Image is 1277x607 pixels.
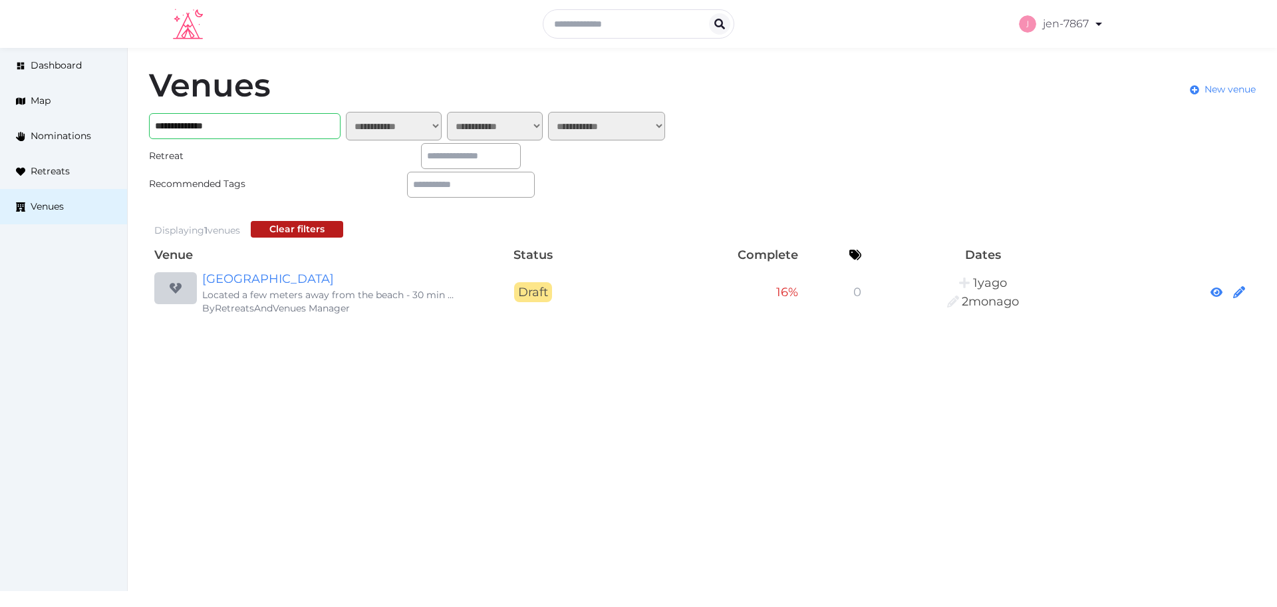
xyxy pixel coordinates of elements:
[463,243,603,267] th: Status
[202,302,458,315] div: By RetreatsAndVenues Manager
[31,94,51,108] span: Map
[31,59,82,73] span: Dashboard
[962,294,1019,309] span: 7:13AM, August 8th, 2025
[202,270,458,288] a: [GEOGRAPHIC_DATA]
[853,285,861,300] span: 0
[1019,5,1104,43] a: jen-7867
[154,224,240,238] div: Displaying venues
[514,282,552,302] span: Draft
[202,288,458,302] div: Located a few meters away from the beach - 30 min drive from [GEOGRAPHIC_DATA] - Water sport acti...
[204,224,208,236] span: 1
[149,69,271,101] h1: Venues
[149,177,277,191] div: Recommended Tags
[867,243,1099,267] th: Dates
[149,149,277,163] div: Retreat
[31,164,70,178] span: Retreats
[31,129,91,143] span: Nominations
[31,200,64,214] span: Venues
[149,243,463,267] th: Venue
[603,243,803,267] th: Complete
[776,285,798,300] span: 16 %
[1205,83,1256,97] span: New venue
[251,221,343,238] button: Clear filters
[1190,83,1256,97] a: New venue
[269,222,325,236] div: Clear filters
[973,276,1007,290] span: 10:42PM, October 10th, 2024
